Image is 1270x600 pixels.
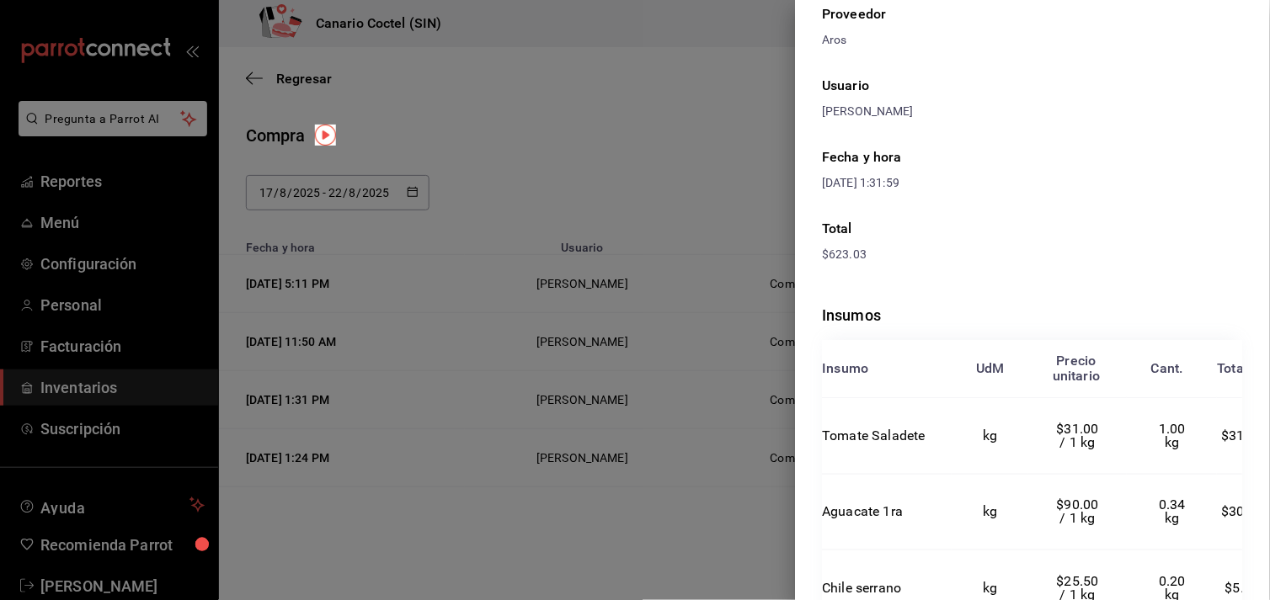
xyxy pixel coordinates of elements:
span: $31.00 [1222,427,1264,443]
span: $623.03 [823,247,867,261]
div: Proveedor [823,4,1243,24]
div: Insumos [823,304,1243,327]
img: Tooltip marker [315,125,336,146]
span: $90.00 / 1 kg [1057,496,1102,526]
td: Tomate Saladete [823,398,952,475]
div: Precio unitario [1054,353,1101,384]
span: 1.00 kg [1160,421,1190,450]
div: Fecha y hora [823,147,1033,167]
span: $30.60 [1222,503,1264,519]
span: 0.34 kg [1160,496,1190,526]
span: $5.10 [1226,580,1261,596]
td: kg [952,474,1029,550]
td: kg [952,398,1029,475]
div: Total [823,219,1243,239]
div: UdM [977,361,1006,376]
div: Cant. [1152,361,1184,376]
div: Usuario [823,76,1243,96]
span: $31.00 / 1 kg [1057,421,1102,450]
td: Aguacate 1ra [823,474,952,550]
div: [DATE] 1:31:59 [823,174,1033,192]
div: [PERSON_NAME] [823,103,1243,120]
div: Insumo [823,361,869,376]
div: Aros [823,31,1243,49]
div: Total [1218,361,1248,376]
